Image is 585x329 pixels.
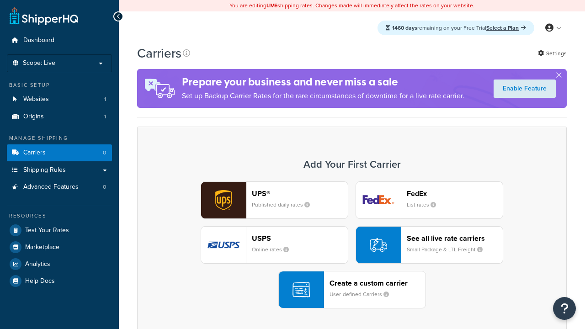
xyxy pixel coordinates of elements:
a: ShipperHQ Home [10,7,78,25]
header: Create a custom carrier [330,279,425,287]
small: Published daily rates [252,201,317,209]
div: Manage Shipping [7,134,112,142]
h4: Prepare your business and never miss a sale [182,74,464,90]
a: Shipping Rules [7,162,112,179]
a: Test Your Rates [7,222,112,239]
header: FedEx [407,189,503,198]
a: Enable Feature [494,80,556,98]
a: Carriers 0 [7,144,112,161]
img: fedEx logo [356,182,401,218]
span: Dashboard [23,37,54,44]
button: Open Resource Center [553,297,576,320]
img: icon-carrier-liverate-becf4550.svg [370,236,387,254]
a: Dashboard [7,32,112,49]
h3: Add Your First Carrier [147,159,557,170]
span: Marketplace [25,244,59,251]
span: 0 [103,183,106,191]
img: icon-carrier-custom-c93b8a24.svg [292,281,310,298]
span: Carriers [23,149,46,157]
li: Advanced Features [7,179,112,196]
a: Origins 1 [7,108,112,125]
div: Resources [7,212,112,220]
span: Origins [23,113,44,121]
b: LIVE [266,1,277,10]
button: fedEx logoFedExList rates [356,181,503,219]
div: Basic Setup [7,81,112,89]
img: ad-rules-rateshop-fe6ec290ccb7230408bd80ed9643f0289d75e0ffd9eb532fc0e269fcd187b520.png [137,69,182,108]
li: Origins [7,108,112,125]
small: User-defined Carriers [330,290,396,298]
img: ups logo [201,182,246,218]
button: See all live rate carriersSmall Package & LTL Freight [356,226,503,264]
small: List rates [407,201,443,209]
span: Advanced Features [23,183,79,191]
a: Marketplace [7,239,112,255]
a: Select a Plan [486,24,526,32]
li: Carriers [7,144,112,161]
header: USPS [252,234,348,243]
a: Websites 1 [7,91,112,108]
small: Small Package & LTL Freight [407,245,490,254]
header: UPS® [252,189,348,198]
span: Help Docs [25,277,55,285]
span: Scope: Live [23,59,55,67]
strong: 1460 days [392,24,417,32]
span: Analytics [25,260,50,268]
span: 1 [104,96,106,103]
span: Test Your Rates [25,227,69,234]
a: Settings [538,47,567,60]
span: Shipping Rules [23,166,66,174]
h1: Carriers [137,44,181,62]
span: 0 [103,149,106,157]
button: ups logoUPS®Published daily rates [201,181,348,219]
div: remaining on your Free Trial [378,21,534,35]
a: Help Docs [7,273,112,289]
button: usps logoUSPSOnline rates [201,226,348,264]
small: Online rates [252,245,296,254]
a: Advanced Features 0 [7,179,112,196]
span: Websites [23,96,49,103]
img: usps logo [201,227,246,263]
p: Set up Backup Carrier Rates for the rare circumstances of downtime for a live rate carrier. [182,90,464,102]
a: Analytics [7,256,112,272]
li: Websites [7,91,112,108]
header: See all live rate carriers [407,234,503,243]
button: Create a custom carrierUser-defined Carriers [278,271,426,308]
span: 1 [104,113,106,121]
